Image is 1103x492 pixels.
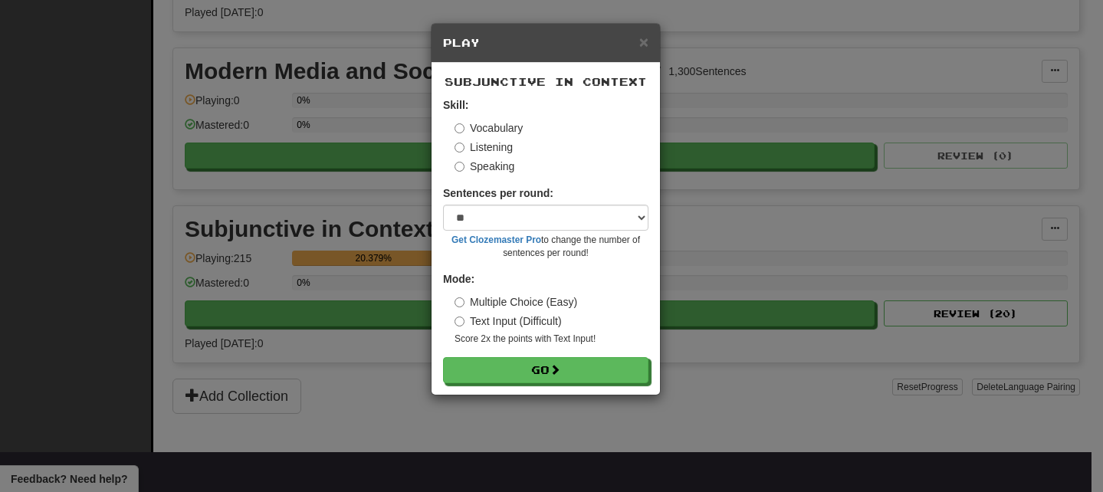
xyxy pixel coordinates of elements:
input: Listening [455,143,465,153]
label: Sentences per round: [443,185,553,201]
label: Vocabulary [455,120,523,136]
button: Go [443,357,648,383]
input: Speaking [455,162,465,172]
input: Multiple Choice (Easy) [455,297,465,307]
label: Text Input (Difficult) [455,313,562,329]
button: Close [639,34,648,50]
label: Speaking [455,159,514,174]
label: Multiple Choice (Easy) [455,294,577,310]
strong: Mode: [443,273,474,285]
h5: Play [443,35,648,51]
small: to change the number of sentences per round! [443,234,648,260]
span: Subjunctive in Context [445,75,647,88]
input: Vocabulary [455,123,465,133]
small: Score 2x the points with Text Input ! [455,333,648,346]
a: Get Clozemaster Pro [451,235,541,245]
span: × [639,33,648,51]
label: Listening [455,139,513,155]
input: Text Input (Difficult) [455,317,465,326]
strong: Skill: [443,99,468,111]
